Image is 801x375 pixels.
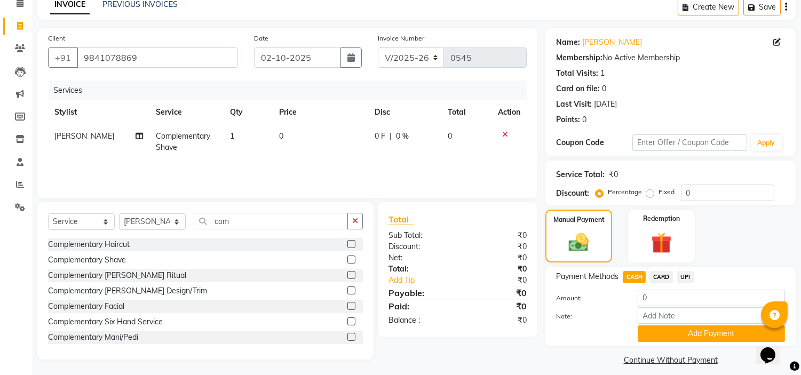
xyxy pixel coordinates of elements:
[553,215,605,225] label: Manual Payment
[48,100,150,124] th: Stylist
[273,100,368,124] th: Price
[556,271,618,282] span: Payment Methods
[224,100,273,124] th: Qty
[390,131,392,142] span: |
[458,300,535,313] div: ₹0
[48,301,124,312] div: Complementary Facial
[48,316,163,328] div: Complementary Six Hand Service
[388,214,413,225] span: Total
[638,290,785,306] input: Amount
[254,34,268,43] label: Date
[677,271,694,283] span: UPI
[751,135,782,151] button: Apply
[448,131,453,141] span: 0
[638,307,785,324] input: Add Note
[491,100,527,124] th: Action
[548,355,794,366] a: Continue Without Payment
[48,47,78,68] button: +91
[442,100,492,124] th: Total
[609,169,618,180] div: ₹0
[48,285,207,297] div: Complementary [PERSON_NAME] Design/Trim
[54,131,114,141] span: [PERSON_NAME]
[380,315,458,326] div: Balance :
[380,264,458,275] div: Total:
[380,286,458,299] div: Payable:
[279,131,283,141] span: 0
[623,271,646,283] span: CASH
[48,332,138,343] div: Complementary Mani/Pedi
[380,252,458,264] div: Net:
[48,270,186,281] div: Complementary [PERSON_NAME] Ritual
[556,188,589,199] div: Discount:
[756,332,790,364] iframe: chat widget
[594,99,617,110] div: [DATE]
[556,52,602,63] div: Membership:
[556,52,785,63] div: No Active Membership
[368,100,441,124] th: Disc
[556,99,592,110] div: Last Visit:
[562,231,594,254] img: _cash.svg
[659,187,675,197] label: Fixed
[556,83,600,94] div: Card on file:
[548,293,630,303] label: Amount:
[471,275,535,286] div: ₹0
[380,241,458,252] div: Discount:
[48,34,65,43] label: Client
[49,81,535,100] div: Services
[458,315,535,326] div: ₹0
[556,37,580,48] div: Name:
[458,264,535,275] div: ₹0
[380,300,458,313] div: Paid:
[643,214,680,224] label: Redemption
[556,137,632,148] div: Coupon Code
[230,131,234,141] span: 1
[608,187,642,197] label: Percentage
[458,230,535,241] div: ₹0
[380,275,471,286] a: Add Tip
[582,37,642,48] a: [PERSON_NAME]
[458,286,535,299] div: ₹0
[458,252,535,264] div: ₹0
[650,271,673,283] span: CARD
[556,169,605,180] div: Service Total:
[77,47,238,68] input: Search by Name/Mobile/Email/Code
[48,254,126,266] div: Complementary Shave
[156,131,211,152] span: Complementary Shave
[48,239,130,250] div: Complementary Haircut
[556,68,598,79] div: Total Visits:
[380,230,458,241] div: Sub Total:
[645,230,678,256] img: _gift.svg
[638,325,785,342] button: Add Payment
[378,34,424,43] label: Invoice Number
[194,213,348,229] input: Search or Scan
[548,312,630,321] label: Note:
[602,83,606,94] div: 0
[396,131,409,142] span: 0 %
[458,241,535,252] div: ₹0
[600,68,605,79] div: 1
[582,114,586,125] div: 0
[150,100,224,124] th: Service
[375,131,385,142] span: 0 F
[556,114,580,125] div: Points:
[632,134,747,151] input: Enter Offer / Coupon Code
